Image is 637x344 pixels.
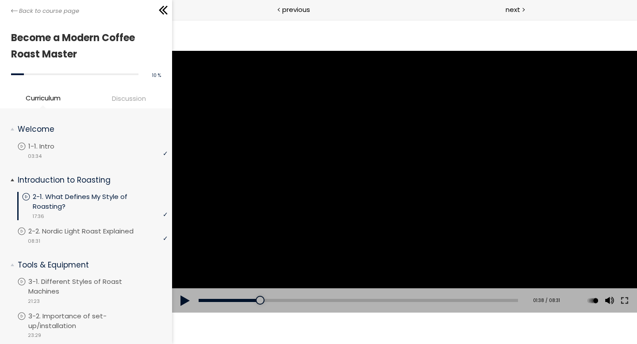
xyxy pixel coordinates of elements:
[28,153,42,160] span: 03:34
[506,4,520,15] span: next
[18,175,161,186] p: Introduction to Roasting
[26,93,61,103] span: Curriculum
[32,213,44,220] span: 17:36
[19,7,79,15] span: Back to course page
[28,226,151,236] p: 2-2. Nordic Light Roast Explained
[11,30,157,63] h1: Become a Modern Coffee Roast Master
[28,141,72,151] p: 1-1. Intro
[28,277,168,296] p: 3-1. Different Styles of Roast Machines
[28,298,40,305] span: 21:23
[18,260,161,271] p: Tools & Equipment
[152,72,161,79] span: 10 %
[413,269,429,294] div: Change playback rate
[112,93,146,103] span: Discussion
[11,7,79,15] a: Back to course page
[28,237,40,245] span: 08:31
[414,269,427,294] button: Play back rate
[354,278,388,285] div: 01:38 / 08:31
[18,124,161,135] p: Welcome
[430,269,443,294] button: Volume
[33,192,168,211] p: 2-1. What Defines My Style of Roasting?
[282,4,310,15] span: previous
